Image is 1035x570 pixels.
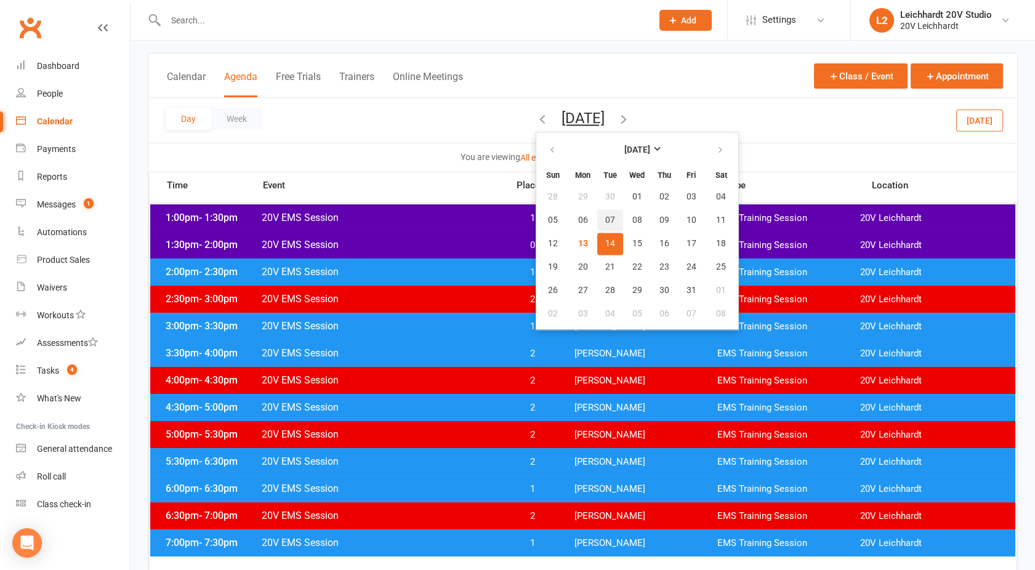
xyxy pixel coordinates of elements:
[574,456,717,468] span: [PERSON_NAME]
[860,239,1003,251] span: 20V Leichhardt
[162,12,643,29] input: Search...
[163,510,261,521] span: 6:30pm
[860,212,1003,224] span: 20V Leichhardt
[651,256,677,278] button: 23
[546,171,560,180] small: Sunday
[16,385,130,412] a: What's New
[687,262,696,272] span: 24
[84,198,94,209] span: 1
[597,303,623,325] button: 04
[706,256,737,278] button: 25
[538,233,569,255] button: 12
[548,262,558,272] span: 19
[900,9,992,20] div: Leichhardt 20V Studio
[199,347,238,359] span: - 4:00pm
[163,320,261,332] span: 3:00pm
[16,108,130,135] a: Calendar
[339,71,374,97] button: Trainers
[501,537,565,549] span: 1
[869,8,894,33] div: L2
[570,233,596,255] button: 13
[624,256,650,278] button: 22
[163,212,261,223] span: 1:00pm
[548,192,558,202] span: 28
[261,537,501,548] span: 20V EMS Session
[679,186,704,208] button: 03
[261,212,501,223] span: 20V EMS Session
[37,116,73,126] div: Calendar
[687,215,696,225] span: 10
[199,212,238,223] span: - 1:30pm
[687,239,696,249] span: 17
[679,209,704,231] button: 10
[605,286,615,295] span: 28
[574,375,717,387] span: [PERSON_NAME]
[37,366,59,375] div: Tasks
[548,215,558,225] span: 05
[605,239,615,249] span: 14
[16,302,130,329] a: Workouts
[501,375,565,387] span: 2
[717,294,860,305] span: EMS Training Session
[16,463,130,491] a: Roll call
[624,303,650,325] button: 05
[16,246,130,274] a: Product Sales
[717,510,860,522] span: EMS Training Session
[570,279,596,302] button: 27
[651,233,677,255] button: 16
[501,483,565,495] span: 1
[574,348,717,359] span: [PERSON_NAME]
[261,483,501,494] span: 20V EMS Session
[872,181,1017,190] span: Location
[67,364,77,375] span: 4
[715,171,727,180] small: Saturday
[574,510,717,522] span: [PERSON_NAME]
[717,348,860,359] span: EMS Training Session
[659,262,669,272] span: 23
[574,483,717,495] span: [PERSON_NAME]
[605,309,615,319] span: 04
[706,186,737,208] button: 04
[562,110,605,127] button: [DATE]
[706,279,737,302] button: 01
[706,303,737,325] button: 08
[860,375,1003,387] span: 20V Leichhardt
[16,80,130,108] a: People
[570,303,596,325] button: 03
[501,429,565,441] span: 2
[624,279,650,302] button: 29
[261,266,501,278] span: 20V EMS Session
[727,181,872,190] span: Type
[501,510,565,522] span: 2
[578,309,588,319] span: 03
[679,256,704,278] button: 24
[860,537,1003,549] span: 20V Leichhardt
[501,294,565,305] span: 2
[716,286,726,295] span: 01
[659,309,669,319] span: 06
[461,152,520,162] strong: You are viewing
[199,483,238,494] span: - 6:30pm
[578,262,588,272] span: 20
[659,10,712,31] button: Add
[224,71,257,97] button: Agenda
[860,402,1003,414] span: 20V Leichhardt
[548,239,558,249] span: 12
[911,63,1003,89] button: Appointment
[860,510,1003,522] span: 20V Leichhardt
[860,294,1003,305] span: 20V Leichhardt
[681,15,696,25] span: Add
[687,309,696,319] span: 07
[501,267,565,278] span: 1
[716,309,726,319] span: 08
[261,428,501,440] span: 20V EMS Session
[261,510,501,521] span: 20V EMS Session
[37,444,112,454] div: General attendance
[37,338,98,348] div: Assessments
[37,199,76,209] div: Messages
[261,401,501,413] span: 20V EMS Session
[163,239,261,251] span: 1:30pm
[578,192,588,202] span: 29
[687,192,696,202] span: 03
[658,171,671,180] small: Thursday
